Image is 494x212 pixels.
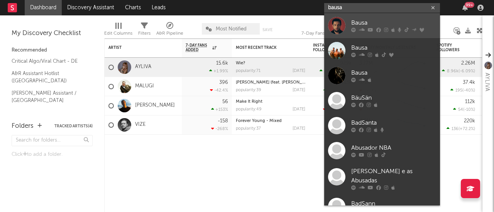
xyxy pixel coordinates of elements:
span: +72.2 % [460,127,474,131]
a: A&R Assistant Hotlist ([GEOGRAPHIC_DATA]) [12,69,85,85]
div: ( ) [323,88,352,93]
div: popularity: 71 [236,69,261,73]
a: Bausa [324,38,440,63]
span: -6.09 % [460,69,474,73]
div: -268 % [211,126,228,131]
div: [DATE] [293,127,305,131]
div: [PERSON_NAME] e as Abusadas [351,167,436,185]
a: Bausa [324,63,440,88]
button: Save [262,28,272,32]
a: BäuSän [324,88,440,113]
div: popularity: 49 [236,107,262,112]
div: Bausa [351,43,436,53]
div: 7-Day Fans Added (7-Day Fans Added) [301,19,359,42]
span: 8.96k [447,69,458,73]
span: -10 % [464,108,474,112]
div: A&R Pipeline [156,29,183,38]
div: Abusador NBA [351,144,436,153]
div: popularity: 37 [236,127,261,131]
input: Search for folders... [12,135,93,146]
div: Filters [138,29,151,38]
div: Folders [12,122,34,131]
div: Edit Columns [104,19,132,42]
div: 37.4k [463,80,475,85]
div: Chiggy Chiggy (feat. Inéz) - Paige Tomlinson Remix [236,80,305,85]
div: Forever Young - Mixed [236,119,305,123]
span: -40 % [464,88,474,93]
div: +153 % [211,107,228,112]
div: 2.26M [461,61,475,66]
div: 15.6k [216,61,228,66]
div: Bausa [351,68,436,78]
div: 396 [219,80,228,85]
div: -158 [218,119,228,124]
a: [PERSON_NAME] [135,102,175,109]
div: BadSann [351,199,436,209]
div: 112k [465,99,475,104]
div: 56 [222,99,228,104]
div: popularity: 39 [236,88,261,92]
a: BadSanta [324,113,440,138]
a: Abusador NBA [324,138,440,163]
div: ( ) [447,126,475,131]
div: +1.99 % [209,68,228,73]
button: Tracked Artists(4) [54,124,93,128]
div: [DATE] [293,88,305,92]
a: Forever Young - Mixed [236,119,282,123]
div: Edit Columns [104,29,132,38]
div: ( ) [442,68,475,73]
div: ( ) [450,88,475,93]
div: BadSanta [351,119,436,128]
div: 99 + [465,2,474,8]
div: Make It Right [236,100,305,104]
div: A&R Pipeline [156,19,183,42]
div: Recommended [12,46,93,55]
div: My Discovery Checklist [12,29,93,38]
div: 7-Day Fans Added (7-Day Fans Added) [301,29,359,38]
div: Artist [108,45,166,50]
a: Bausa [324,13,440,38]
div: 220k [464,119,475,124]
a: [PERSON_NAME] e as Abusadas [324,163,440,194]
div: Wie? [236,61,305,65]
div: Spotify Followers [436,43,464,52]
a: [PERSON_NAME] (feat. [PERSON_NAME]) - [PERSON_NAME] Remix [236,80,368,85]
a: Wie? [236,61,245,65]
div: Filters [138,19,151,42]
span: Most Notified [216,27,247,32]
div: Most Recent Track [236,45,294,50]
div: ( ) [320,68,352,73]
div: [DATE] [293,107,305,112]
div: ( ) [323,107,352,112]
span: 54 [458,108,463,112]
a: Make It Right [236,100,262,104]
a: [PERSON_NAME] Assistant / [GEOGRAPHIC_DATA] [12,89,85,105]
div: [DATE] [293,69,305,73]
div: -42.4 % [210,88,228,93]
span: 136 [452,127,458,131]
div: BäuSän [351,93,436,103]
a: VIZE [135,122,145,128]
button: 99+ [462,5,468,11]
a: AYLIVA [135,64,151,70]
div: Bausa [351,18,436,28]
span: 7-Day Fans Added [186,43,210,52]
div: Click to add a folder. [12,150,93,159]
div: ( ) [453,107,475,112]
div: AYLIVA [482,73,492,91]
a: Critical Algo/Viral Chart - DE [12,57,85,65]
div: Instagram Followers [313,43,340,52]
a: MALUGI [135,83,154,90]
input: Search for artists [324,3,440,13]
span: 195 [455,88,462,93]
